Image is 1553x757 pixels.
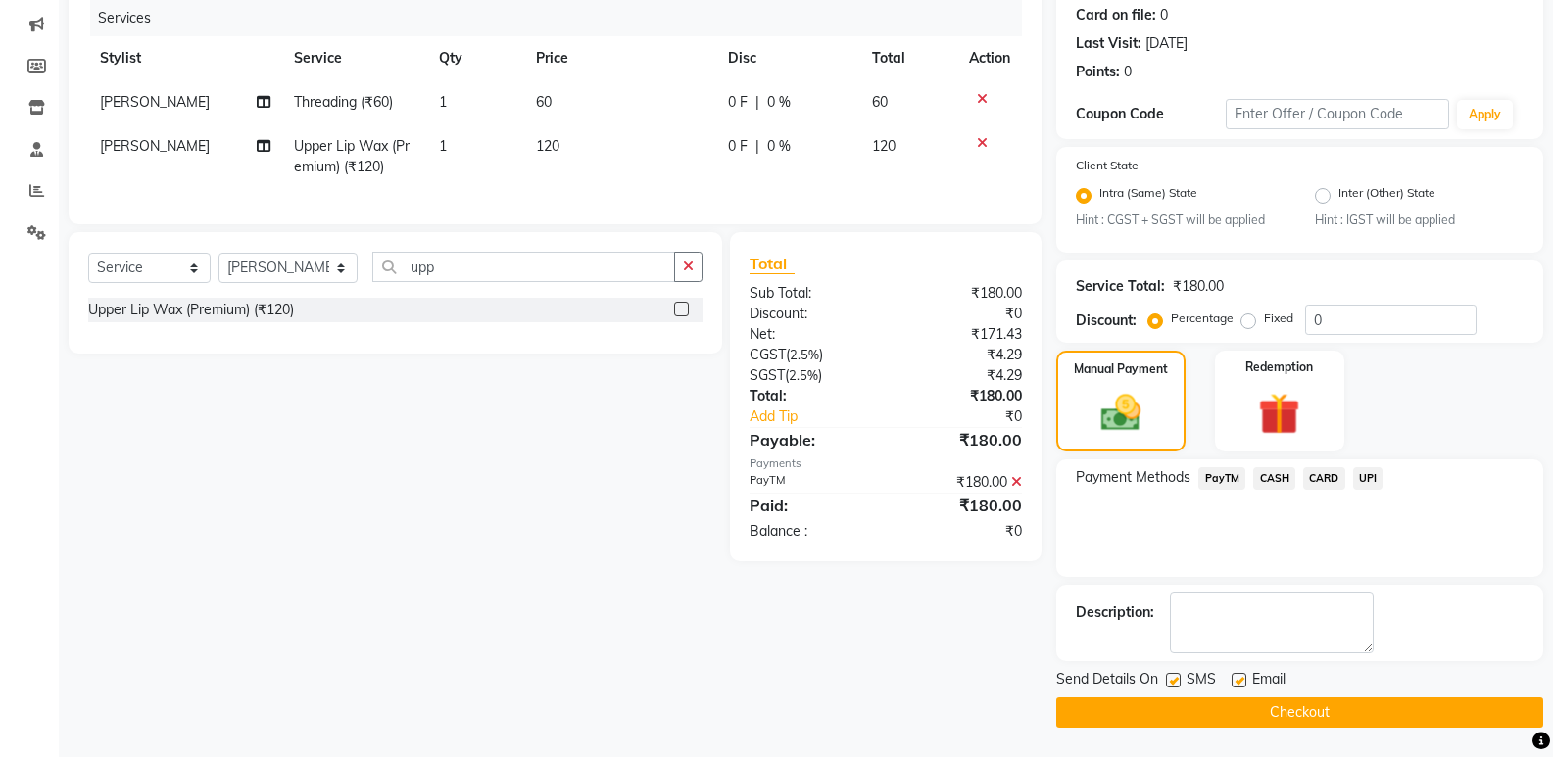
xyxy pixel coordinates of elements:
[735,472,886,493] div: PayTM
[728,136,748,157] span: 0 F
[1171,309,1234,327] label: Percentage
[1124,62,1132,82] div: 0
[750,254,795,274] span: Total
[1076,310,1137,331] div: Discount:
[767,136,791,157] span: 0 %
[735,521,886,542] div: Balance :
[294,93,393,111] span: Threading (₹60)
[728,92,748,113] span: 0 F
[911,406,1037,427] div: ₹0
[1076,212,1285,229] small: Hint : CGST + SGST will be applied
[88,36,282,80] th: Stylist
[886,365,1037,386] div: ₹4.29
[790,347,819,362] span: 2.5%
[439,137,447,155] span: 1
[886,304,1037,324] div: ₹0
[886,521,1037,542] div: ₹0
[1076,157,1139,174] label: Client State
[1187,669,1216,693] span: SMS
[735,406,911,427] a: Add Tip
[1160,5,1168,25] div: 0
[860,36,957,80] th: Total
[886,428,1037,451] div: ₹180.00
[1245,358,1313,376] label: Redemption
[735,283,886,304] div: Sub Total:
[1076,602,1154,623] div: Description:
[536,137,559,155] span: 120
[750,366,785,384] span: SGST
[750,455,1022,472] div: Payments
[1315,212,1524,229] small: Hint : IGST will be applied
[886,386,1037,406] div: ₹180.00
[735,428,886,451] div: Payable:
[1076,62,1120,82] div: Points:
[536,93,552,111] span: 60
[789,367,818,383] span: 2.5%
[716,36,861,80] th: Disc
[767,92,791,113] span: 0 %
[1353,467,1383,490] span: UPI
[735,324,886,345] div: Net:
[1264,309,1293,327] label: Fixed
[1056,669,1158,693] span: Send Details On
[372,252,675,282] input: Search or Scan
[872,137,896,155] span: 120
[1076,104,1225,124] div: Coupon Code
[1253,467,1295,490] span: CASH
[88,300,294,320] div: Upper Lip Wax (Premium) (₹120)
[872,93,888,111] span: 60
[1245,388,1313,440] img: _gift.svg
[1173,276,1224,297] div: ₹180.00
[427,36,524,80] th: Qty
[735,345,886,365] div: ( )
[735,494,886,517] div: Paid:
[755,92,759,113] span: |
[1145,33,1188,54] div: [DATE]
[886,345,1037,365] div: ₹4.29
[735,365,886,386] div: ( )
[439,93,447,111] span: 1
[524,36,716,80] th: Price
[886,472,1037,493] div: ₹180.00
[1198,467,1245,490] span: PayTM
[735,386,886,406] div: Total:
[1056,697,1543,728] button: Checkout
[750,346,786,363] span: CGST
[100,93,210,111] span: [PERSON_NAME]
[886,283,1037,304] div: ₹180.00
[1074,360,1168,378] label: Manual Payment
[1252,669,1286,693] span: Email
[294,137,410,175] span: Upper Lip Wax (Premium) (₹120)
[957,36,1022,80] th: Action
[755,136,759,157] span: |
[1457,100,1513,129] button: Apply
[1076,33,1141,54] div: Last Visit:
[1099,184,1197,208] label: Intra (Same) State
[1226,99,1449,129] input: Enter Offer / Coupon Code
[100,137,210,155] span: [PERSON_NAME]
[735,304,886,324] div: Discount:
[1076,276,1165,297] div: Service Total:
[1076,467,1190,488] span: Payment Methods
[1076,5,1156,25] div: Card on file:
[1303,467,1345,490] span: CARD
[282,36,427,80] th: Service
[1338,184,1435,208] label: Inter (Other) State
[886,324,1037,345] div: ₹171.43
[1089,390,1153,436] img: _cash.svg
[886,494,1037,517] div: ₹180.00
